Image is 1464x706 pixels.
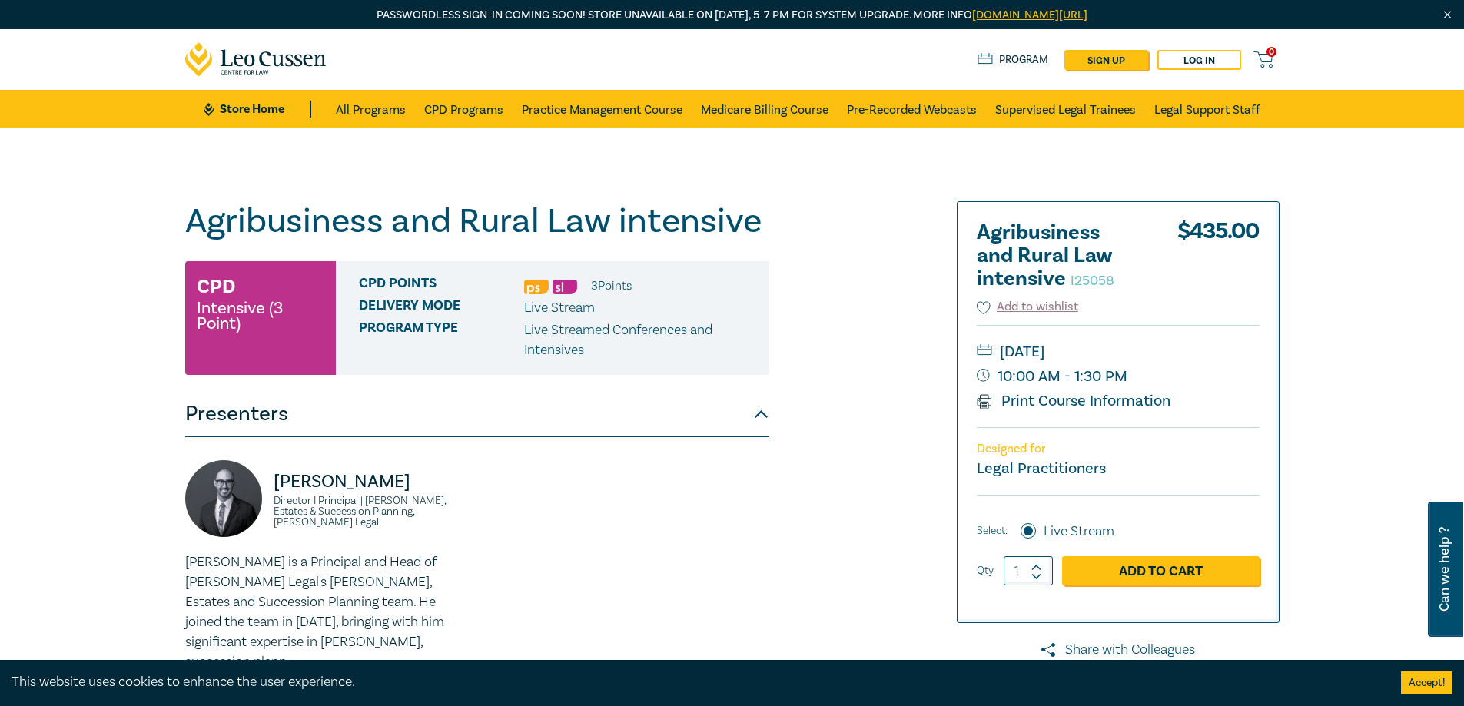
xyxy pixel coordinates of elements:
a: Practice Management Course [522,90,682,128]
span: Select: [977,522,1008,539]
button: Add to wishlist [977,298,1079,316]
a: Supervised Legal Trainees [995,90,1136,128]
button: Presenters [185,391,769,437]
h1: Agribusiness and Rural Law intensive [185,201,769,241]
span: Can we help ? [1437,511,1452,628]
a: Add to Cart [1062,556,1260,585]
a: sign up [1064,50,1148,70]
p: Passwordless sign-in coming soon! Store unavailable on [DATE], 5–7 PM for system upgrade. More info [185,7,1280,24]
span: Delivery Mode [359,298,524,318]
a: Log in [1157,50,1241,70]
a: Medicare Billing Course [701,90,828,128]
img: Substantive Law [553,280,577,294]
span: Live Stream [524,299,595,317]
a: [DOMAIN_NAME][URL] [972,8,1087,22]
h3: CPD [197,273,235,300]
h2: Agribusiness and Rural Law intensive [977,221,1146,290]
a: Pre-Recorded Webcasts [847,90,977,128]
p: [PERSON_NAME] is a Principal and Head of [PERSON_NAME] Legal's [PERSON_NAME], Estates and Success... [185,552,468,672]
div: $ 435.00 [1177,221,1260,298]
a: Legal Support Staff [1154,90,1260,128]
p: [PERSON_NAME] [274,469,468,494]
small: [DATE] [977,340,1260,364]
a: All Programs [336,90,406,128]
label: Qty [977,562,994,579]
button: Accept cookies [1401,671,1452,694]
p: Live Streamed Conferences and Intensives [524,320,758,360]
span: CPD Points [359,276,524,296]
div: This website uses cookies to enhance the user experience. [12,672,1378,692]
p: Designed for [977,442,1260,456]
span: Program type [359,320,524,360]
a: Store Home [204,101,310,118]
a: Share with Colleagues [957,640,1280,660]
small: Legal Practitioners [977,459,1106,479]
small: 10:00 AM - 1:30 PM [977,364,1260,389]
a: Print Course Information [977,391,1171,411]
li: 3 Point s [591,276,632,296]
input: 1 [1004,556,1053,585]
small: Director I Principal | [PERSON_NAME], Estates & Succession Planning, [PERSON_NAME] Legal [274,496,468,528]
small: I25058 [1071,272,1114,290]
img: https://s3.ap-southeast-2.amazonaws.com/leo-cussen-store-production-content/Contacts/Stefan%20Man... [185,460,262,537]
label: Live Stream [1044,522,1114,542]
img: Close [1441,8,1454,22]
img: Professional Skills [524,280,549,294]
a: CPD Programs [424,90,503,128]
small: Intensive (3 Point) [197,300,324,331]
span: 0 [1266,47,1276,57]
a: Program [978,51,1049,68]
